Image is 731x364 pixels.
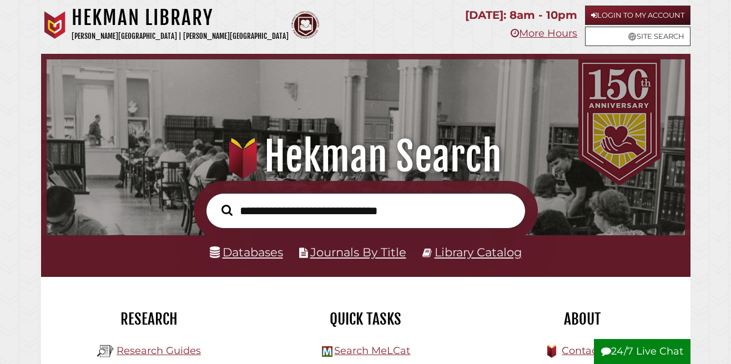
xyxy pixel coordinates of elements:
[266,310,466,328] h2: Quick Tasks
[210,245,283,259] a: Databases
[49,310,249,328] h2: Research
[310,245,406,259] a: Journals By Title
[465,6,577,25] p: [DATE]: 8am - 10pm
[72,30,289,43] p: [PERSON_NAME][GEOGRAPHIC_DATA] | [PERSON_NAME][GEOGRAPHIC_DATA]
[97,343,114,360] img: Hekman Library Logo
[216,202,238,219] button: Search
[585,27,690,46] a: Site Search
[334,345,410,357] a: Search MeLCat
[435,245,522,259] a: Library Catalog
[221,204,233,216] i: Search
[511,27,577,39] a: More Hours
[322,346,332,357] img: Hekman Library Logo
[57,132,674,181] h1: Hekman Search
[72,6,289,30] h1: Hekman Library
[562,345,617,357] a: Contact Us
[291,11,319,39] img: Calvin Theological Seminary
[482,310,682,328] h2: About
[117,345,201,357] a: Research Guides
[41,11,69,39] img: Calvin University
[585,6,690,25] a: Login to My Account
